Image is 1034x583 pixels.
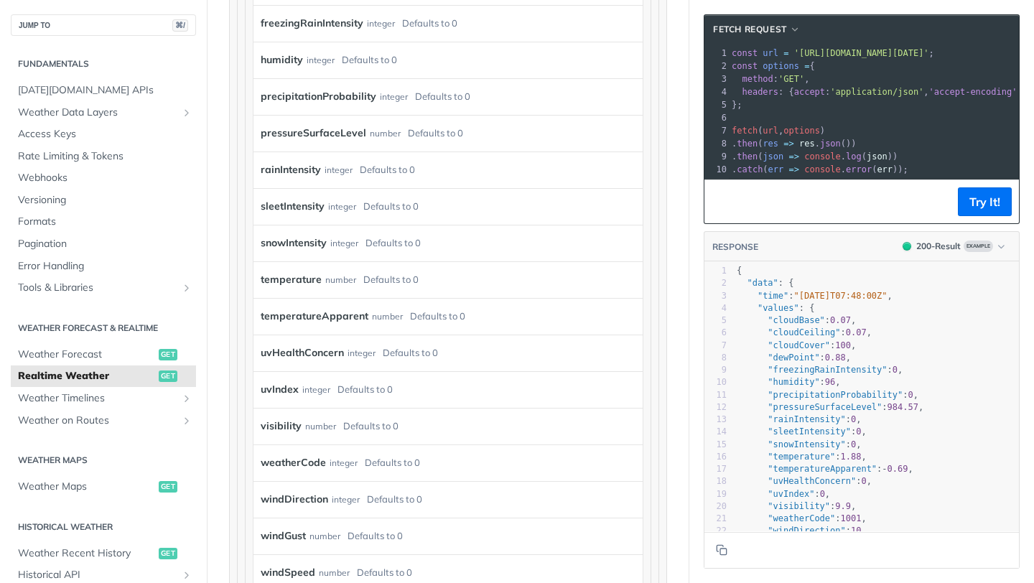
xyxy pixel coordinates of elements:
span: : , [737,353,851,363]
span: const [732,61,758,71]
div: Defaults to 0 [367,489,422,510]
span: console [804,164,841,174]
div: 5 [704,98,729,111]
span: Rate Limiting & Tokens [18,149,192,164]
div: integer [367,13,395,34]
span: Pagination [18,237,192,251]
div: Defaults to 0 [357,562,412,583]
div: 6 [704,111,729,124]
button: Copy to clipboard [712,191,732,213]
a: Weather on RoutesShow subpages for Weather on Routes [11,410,196,432]
span: Example [964,241,993,252]
label: uvIndex [261,379,299,400]
span: : , [737,327,872,337]
span: "data" [747,278,778,288]
span: Versioning [18,193,192,207]
div: number [319,562,350,583]
span: fetch [732,126,758,136]
span: Access Keys [18,127,192,141]
div: Defaults to 0 [365,233,421,253]
span: { [737,266,742,276]
a: Formats [11,211,196,233]
span: ⌘/ [172,19,188,32]
div: integer [380,86,408,107]
div: 8 [704,137,729,150]
span: 'GET' [778,74,804,84]
button: Show subpages for Weather Data Layers [181,107,192,118]
span: 1.88 [841,452,862,462]
div: 1 [704,47,729,60]
label: weatherCode [261,452,326,473]
span: then [737,151,758,162]
div: 15 [704,439,727,451]
span: 9.9 [835,501,851,511]
div: 11 [704,389,727,401]
div: 6 [704,327,727,339]
h2: Weather Maps [11,454,196,467]
div: 1 [704,265,727,277]
label: humidity [261,50,303,70]
span: ; [732,48,934,58]
span: 10 [851,526,861,536]
div: integer [332,489,360,510]
span: "windDirection" [768,526,845,536]
span: . ( . ( )) [732,151,898,162]
span: : , [737,291,893,301]
div: 13 [704,414,727,426]
span: Error Handling [18,259,192,274]
span: Weather on Routes [18,414,177,428]
div: 8 [704,352,727,364]
label: sleetIntensity [261,196,325,217]
span: error [846,164,872,174]
span: 100 [835,340,851,350]
span: "rainIntensity" [768,414,845,424]
div: number [370,123,401,144]
span: json [867,151,888,162]
span: 0.88 [825,353,846,363]
h2: Weather Forecast & realtime [11,322,196,335]
span: Historical API [18,568,177,582]
span: 0.69 [888,464,908,474]
span: log [846,151,862,162]
span: : , [737,315,856,325]
div: integer [302,379,330,400]
span: => [789,164,799,174]
div: 19 [704,488,727,500]
span: 0.07 [830,315,851,325]
span: . ( . ()) [732,139,857,149]
span: : , [737,513,867,523]
span: fetch Request [713,23,787,36]
span: Weather Maps [18,480,155,494]
span: 0 [851,439,856,449]
span: "cloudBase" [768,315,824,325]
div: 7 [704,124,729,137]
div: 2 [704,277,727,289]
a: Weather TimelinesShow subpages for Weather Timelines [11,388,196,409]
span: "temperature" [768,452,835,462]
button: JUMP TO⌘/ [11,14,196,36]
span: Weather Forecast [18,348,155,362]
span: "visibility" [768,501,830,511]
span: : , [732,74,810,84]
span: : , [737,489,830,499]
label: uvHealthConcern [261,342,344,363]
a: Realtime Weatherget [11,365,196,387]
span: json [763,151,783,162]
div: 5 [704,314,727,327]
span: : { [737,303,814,313]
div: Defaults to 0 [360,159,415,180]
span: "pressureSurfaceLevel" [768,402,882,412]
span: res [799,139,815,149]
span: : { [737,278,794,288]
span: 0 [820,489,825,499]
span: options [763,61,799,71]
button: Show subpages for Historical API [181,569,192,581]
div: 22 [704,525,727,537]
div: Defaults to 0 [342,50,397,70]
span: Tools & Libraries [18,281,177,295]
span: res [763,139,778,149]
div: 3 [704,290,727,302]
span: 0 [893,365,898,375]
span: Weather Data Layers [18,106,177,120]
span: options [783,126,820,136]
